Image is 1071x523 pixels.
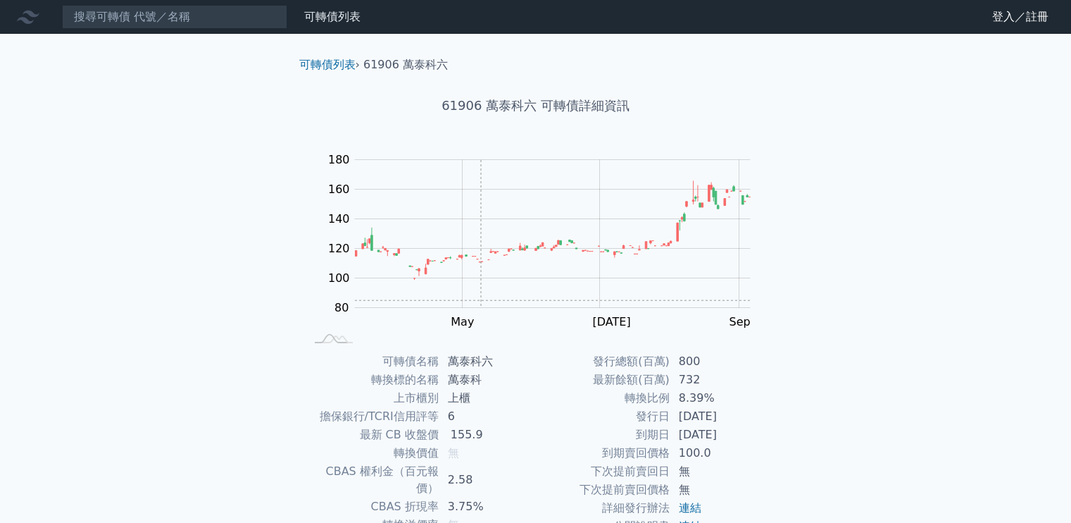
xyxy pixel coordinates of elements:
tspan: 80 [334,300,349,314]
td: 2.58 [439,462,536,498]
td: 最新 CB 收盤價 [305,426,439,444]
td: 8.39% [670,389,767,407]
li: 61906 萬泰科六 [363,56,448,73]
h1: 61906 萬泰科六 可轉債詳細資訊 [288,96,784,116]
td: 3.75% [439,498,536,516]
tspan: 140 [328,211,350,225]
a: 可轉債列表 [304,10,361,23]
td: 上櫃 [439,389,536,407]
td: 無 [670,462,767,481]
td: 發行日 [536,407,670,426]
td: 可轉債名稱 [305,352,439,371]
a: 連結 [679,501,701,515]
tspan: 120 [328,241,350,254]
td: 100.0 [670,444,767,462]
td: [DATE] [670,426,767,444]
tspan: 180 [328,152,350,166]
tspan: [DATE] [592,314,630,328]
a: 登入／註冊 [981,6,1060,28]
li: › [299,56,360,73]
td: 最新餘額(百萬) [536,371,670,389]
td: 上市櫃別 [305,389,439,407]
td: CBAS 折現率 [305,498,439,516]
td: 轉換標的名稱 [305,371,439,389]
tspan: Sep [729,314,750,328]
td: 詳細發行辦法 [536,499,670,517]
td: 擔保銀行/TCRI信用評等 [305,407,439,426]
td: 發行總額(百萬) [536,352,670,371]
tspan: 100 [328,271,350,284]
td: 無 [670,481,767,499]
td: 800 [670,352,767,371]
td: [DATE] [670,407,767,426]
td: 下次提前賣回價格 [536,481,670,499]
td: 6 [439,407,536,426]
td: 轉換比例 [536,389,670,407]
input: 搜尋可轉債 代號／名稱 [62,5,287,29]
td: 下次提前賣回日 [536,462,670,481]
td: 732 [670,371,767,389]
a: 可轉債列表 [299,58,356,71]
tspan: May [451,314,474,328]
td: 到期賣回價格 [536,444,670,462]
g: Chart [320,152,771,357]
td: 萬泰科六 [439,352,536,371]
td: 到期日 [536,426,670,444]
td: CBAS 權利金（百元報價） [305,462,439,498]
td: 轉換價值 [305,444,439,462]
span: 無 [448,446,459,460]
tspan: 160 [328,182,350,195]
td: 萬泰科 [439,371,536,389]
div: 155.9 [448,426,486,443]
